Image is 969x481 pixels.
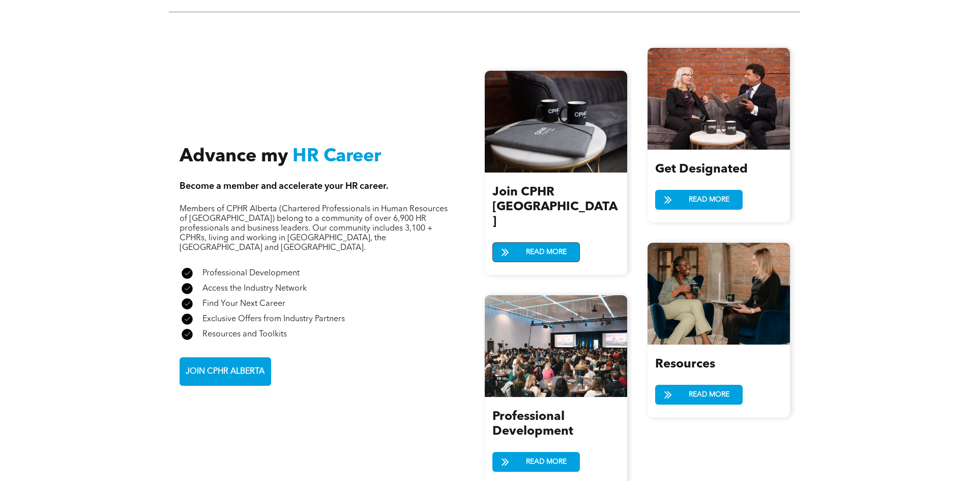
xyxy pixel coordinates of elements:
span: Resources [655,358,715,371]
span: Members of CPHR Alberta (Chartered Professionals in Human Resources of [GEOGRAPHIC_DATA]) belong ... [180,205,448,252]
span: Exclusive Offers from Industry Partners [202,315,345,323]
span: READ MORE [522,452,570,471]
span: READ MORE [685,190,733,209]
span: Find Your Next Career [202,300,285,308]
span: READ MORE [685,385,733,404]
span: READ MORE [522,243,570,262]
a: READ MORE [492,452,580,472]
span: Professional Development [492,411,573,438]
span: JOIN CPHR ALBERTA [182,362,268,382]
a: READ MORE [655,190,743,210]
span: Access the Industry Network [202,285,307,293]
a: READ MORE [655,385,743,405]
a: JOIN CPHR ALBERTA [180,357,271,386]
span: Professional Development [202,269,300,277]
span: Get Designated [655,163,748,176]
span: Resources and Toolkits [202,330,287,338]
span: Advance my [180,148,288,166]
span: Join CPHR [GEOGRAPHIC_DATA] [492,186,618,228]
span: HR Career [292,148,381,166]
a: READ MORE [492,242,580,262]
span: Become a member and accelerate your HR career. [180,182,389,191]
